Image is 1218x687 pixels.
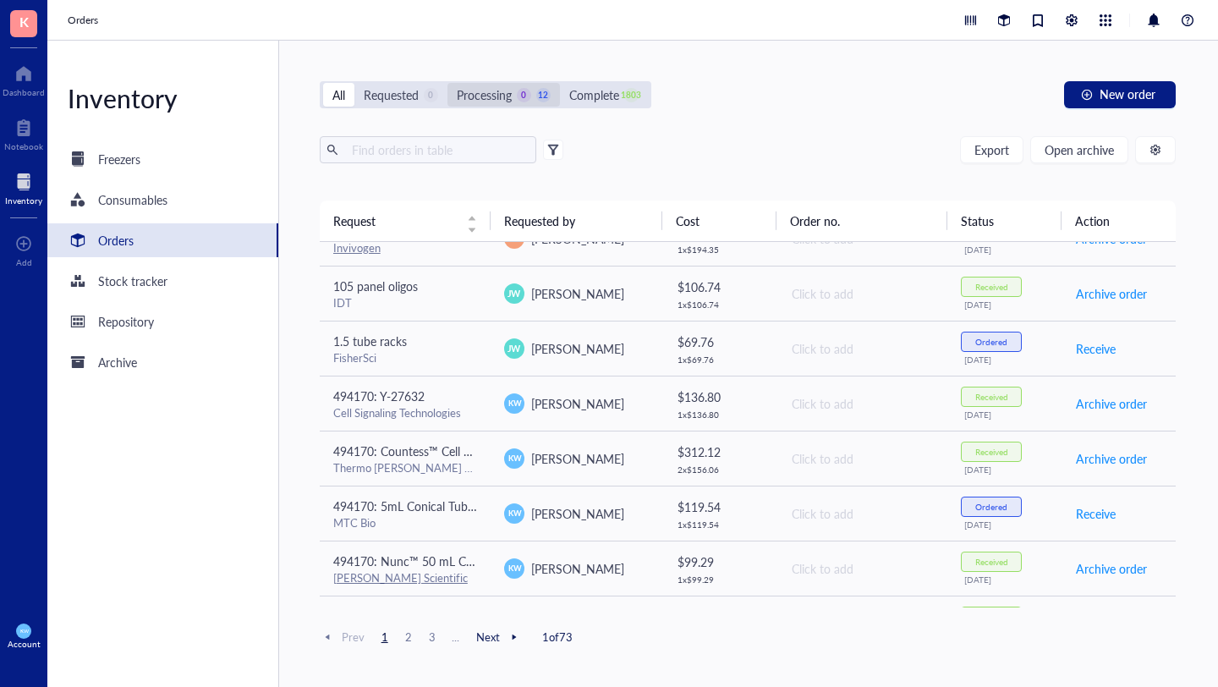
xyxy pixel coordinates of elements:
a: Notebook [4,114,43,151]
span: 1 of 73 [542,629,573,645]
td: Click to add [776,541,948,596]
span: Export [974,143,1009,157]
th: Action [1062,201,1176,241]
span: Request [333,212,458,230]
div: 12 [536,88,551,102]
div: Dashboard [3,87,45,97]
th: Status [947,201,1062,241]
div: Ordered [975,502,1007,512]
td: Click to add [776,376,948,431]
div: Requested [364,85,419,104]
a: Stock tracker [47,264,278,298]
input: Find orders in table [345,137,529,162]
div: $ 99.29 [678,552,763,571]
div: Freezers [98,150,140,168]
a: Dashboard [3,60,45,97]
td: Click to add [776,486,948,541]
div: Received [975,392,1008,402]
span: JW [507,287,521,300]
span: 3 [422,629,442,645]
div: $ 69.76 [678,333,763,351]
span: Prev [320,629,365,645]
button: Archive order [1075,555,1148,582]
div: 2 x $ 156.06 [678,464,763,475]
span: [PERSON_NAME] [531,450,624,467]
div: 1 x $ 106.74 [678,300,763,310]
div: Complete [569,85,619,104]
td: Click to add [776,266,948,321]
div: 1 x $ 136.80 [678,409,763,420]
div: IDT [333,295,478,311]
td: Click to add [776,321,948,376]
span: 494170: 5mL Conical Tubes 500/CS [333,497,522,514]
button: Archive order [1075,390,1148,417]
button: Receive [1075,500,1116,527]
span: KW [507,563,521,574]
a: Inventory [5,168,42,206]
div: All [332,85,345,104]
div: Received [975,282,1008,292]
button: Archive order [1075,445,1148,472]
div: $ 312.12 [678,442,763,461]
span: JW [507,342,521,355]
th: Request [320,201,491,241]
div: Received [975,557,1008,567]
div: Processing [457,85,512,104]
td: Click to add [776,596,948,651]
div: [DATE] [964,464,1048,475]
span: KW [507,453,521,464]
td: Click to add [776,431,948,486]
button: Export [960,136,1023,163]
div: Click to add [792,504,935,523]
span: [PERSON_NAME] [531,395,624,412]
span: Receive [1076,504,1116,523]
div: Click to add [792,284,935,303]
div: Repository [98,312,154,331]
a: Consumables [47,183,278,217]
span: 494170: Y-27632 [333,387,425,404]
button: New order [1064,81,1176,108]
div: Add [16,257,32,267]
div: [DATE] [964,245,1048,255]
span: Archive order [1076,449,1147,468]
div: Consumables [98,190,167,209]
span: [PERSON_NAME] [531,505,624,522]
span: [PERSON_NAME] [531,285,624,302]
span: Open archive [1045,143,1114,157]
div: [DATE] [964,409,1048,420]
span: 1 [375,629,395,645]
button: Receive [1075,335,1116,362]
a: Invivogen [333,239,381,256]
span: Receive [1076,339,1116,358]
div: 1 x $ 194.35 [678,245,763,255]
div: MTC Bio [333,515,478,530]
span: 2 [398,629,419,645]
span: KW [19,628,28,634]
div: Thermo [PERSON_NAME] Scientific [333,460,478,475]
th: Cost [662,201,776,241]
div: Click to add [792,339,935,358]
a: [PERSON_NAME] Scientific [333,569,468,585]
div: Click to add [792,394,935,413]
a: Orders [68,12,101,29]
div: $ 136.80 [678,387,763,406]
div: Notebook [4,141,43,151]
span: ... [446,629,466,645]
div: segmented control [320,81,651,108]
span: KW [507,398,521,409]
div: Click to add [792,449,935,468]
div: $ 119.54 [678,497,763,516]
span: 105 panel oligos [333,278,418,294]
span: Next [476,629,522,645]
div: Account [8,639,41,649]
div: [DATE] [964,519,1048,530]
div: [DATE] [964,300,1048,310]
div: [DATE] [964,574,1048,585]
span: DM [507,232,521,244]
div: Click to add [792,559,935,578]
div: 0 [517,88,531,102]
span: 494170: Countess™ Cell Counting Chamber Slides [333,442,595,459]
div: 1803 [624,88,639,102]
span: Archive order [1076,394,1147,413]
span: Archive order [1076,284,1147,303]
